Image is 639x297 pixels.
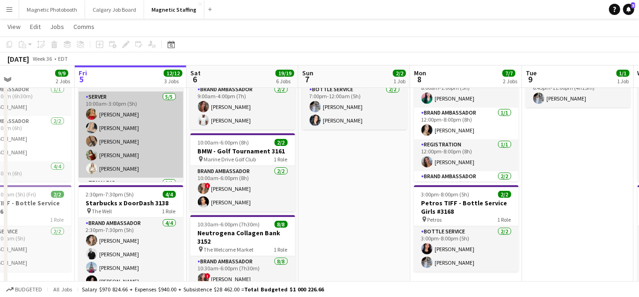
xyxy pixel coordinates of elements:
span: Total Budgeted $1 000 226.66 [244,286,324,293]
span: 10:30am-6:00pm (7h30m) [198,221,260,228]
button: Calgary Job Board [85,0,144,19]
app-card-role: Brand Ambassador1/16:45pm-11:00pm (4h15m)[PERSON_NAME] [526,76,631,108]
a: View [4,21,24,33]
span: Fri [79,69,87,77]
app-card-role: Brand Ambassador4/42:30pm-7:30pm (5h)[PERSON_NAME][PERSON_NAME][PERSON_NAME][PERSON_NAME] [79,218,183,290]
span: Sat [190,69,201,77]
span: 5 [631,2,635,8]
a: Jobs [46,21,68,33]
span: 4/4 [163,191,176,198]
span: 2/2 [275,139,288,146]
span: 9 [524,74,537,85]
span: 1 Role [274,156,288,163]
div: [DATE] [7,54,29,64]
h3: Petros TIFF - Bottle Service Girls #3168 [414,199,519,216]
span: 12/12 [164,70,182,77]
span: Mon [414,69,426,77]
span: Marine Drive Golf Club [204,156,256,163]
span: Week 36 [31,55,54,62]
span: 1 Role [498,216,511,223]
app-card-role: Bottle Service2/27:00pm-12:00am (5h)[PERSON_NAME][PERSON_NAME] [302,84,407,130]
app-card-role: Brand Ambassador2/29:00am-4:00pm (7h)[PERSON_NAME][PERSON_NAME] [190,84,295,130]
span: 3:00pm-8:00pm (5h) [421,191,470,198]
span: 1 Role [51,216,64,223]
div: 1 Job [617,78,629,85]
app-card-role: Team Lead1/1 [79,178,183,210]
app-job-card: 10:00am-6:00pm (8h)2/2BMW - Golf Tournament 3161 Marine Drive Golf Club1 RoleBrand Ambassador2/21... [190,133,295,211]
div: EDT [58,55,68,62]
button: Budgeted [5,284,44,295]
app-job-card: In progress10:00am-3:00pm (5h)6/6MetalWorks Corporate BBQ 2435 Woodbridge2 RolesServer5/510:00am-... [79,43,183,181]
div: 6 Jobs [276,78,294,85]
app-job-card: 3:00pm-8:00pm (5h)2/2Petros TIFF - Bottle Service Girls #3168 Petros1 RoleBottle Service2/23:00pm... [414,185,519,272]
span: ! [205,183,211,188]
span: 7 [301,74,313,85]
span: 8/8 [275,221,288,228]
span: 8 [413,74,426,85]
div: Salary $970 824.66 + Expenses $940.00 + Subsistence $28 462.00 = [82,286,324,293]
span: 2/2 [498,191,511,198]
span: 2/2 [51,191,64,198]
span: 1 Role [162,208,176,215]
span: Comms [73,22,94,31]
h3: BMW - Golf Tournament 3161 [190,147,295,155]
span: 7/7 [502,70,516,77]
h3: Starbucks x DoorDash 3138 [79,199,183,207]
span: Petros [428,216,442,223]
app-card-role: Brand Ambassador2/210:00am-6:00pm (8h)![PERSON_NAME][PERSON_NAME] [190,166,295,211]
span: View [7,22,21,31]
a: 5 [623,4,634,15]
a: Comms [70,21,98,33]
app-card-role: Brand Ambassador1/112:00pm-8:00pm (8h)[PERSON_NAME] [414,108,519,139]
app-card-role: Brand Ambassador1/18:00am-1:00pm (5h)[PERSON_NAME] [414,76,519,108]
span: All jobs [51,286,74,293]
span: 19/19 [276,70,294,77]
app-job-card: 8:00am-9:00pm (13h)5/5Modern Day Wife Event 3070 [GEOGRAPHIC_DATA]4 RolesBrand Ambassador1/18:00a... [414,43,519,181]
app-card-role: Bottle Service2/23:00pm-8:00pm (5h)[PERSON_NAME][PERSON_NAME] [414,226,519,272]
span: 9/9 [55,70,68,77]
span: ! [205,273,211,279]
app-card-role: Brand Ambassador2/24:00pm-9:00pm (5h) [414,171,519,217]
span: Sun [302,69,313,77]
span: 2:30pm-7:30pm (5h) [86,191,134,198]
button: Magnetic Photobooth [19,0,85,19]
span: Budgeted [15,286,42,293]
div: 2 Jobs [503,78,517,85]
span: Tue [526,69,537,77]
app-job-card: 2:30pm-7:30pm (5h)4/4Starbucks x DoorDash 3138 The Well1 RoleBrand Ambassador4/42:30pm-7:30pm (5h... [79,185,183,290]
button: Magnetic Staffing [144,0,204,19]
span: 10:00am-6:00pm (8h) [198,139,249,146]
span: The Welcome Market [204,246,254,253]
span: The Well [92,208,112,215]
app-card-role: Registration1/112:00pm-8:00pm (8h)[PERSON_NAME] [414,139,519,171]
span: 2/2 [393,70,406,77]
h3: Neutrogena Collagen Bank 3152 [190,229,295,246]
div: 2 Jobs [56,78,70,85]
app-card-role: Server5/510:00am-3:00pm (5h)[PERSON_NAME][PERSON_NAME][PERSON_NAME][PERSON_NAME][PERSON_NAME] [79,92,183,178]
span: Jobs [50,22,64,31]
span: 5 [77,74,87,85]
span: 1 Role [274,246,288,253]
span: Edit [30,22,41,31]
a: Edit [26,21,44,33]
div: 3 Jobs [164,78,182,85]
span: 6 [189,74,201,85]
div: 1 Job [393,78,406,85]
span: 1/1 [617,70,630,77]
